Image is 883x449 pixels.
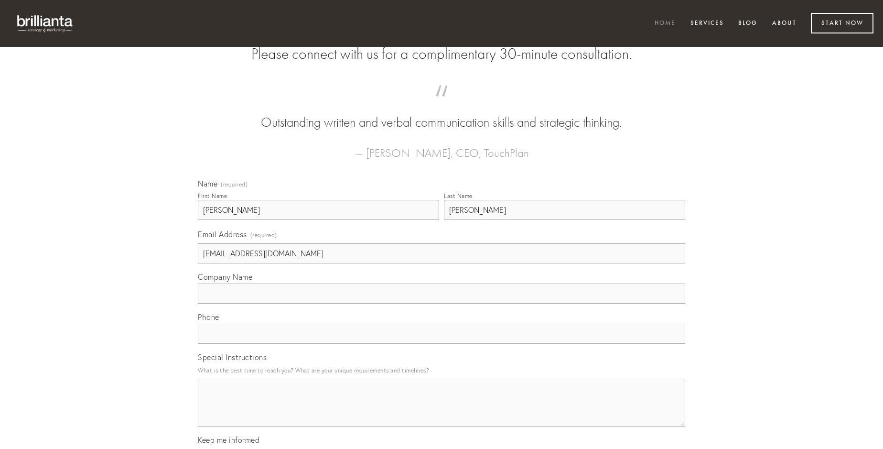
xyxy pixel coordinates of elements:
[198,364,685,377] p: What is the best time to reach you? What are your unique requirements and timelines?
[250,229,277,241] span: (required)
[10,10,81,37] img: brillianta - research, strategy, marketing
[811,13,873,33] a: Start Now
[648,16,682,32] a: Home
[221,182,248,187] span: (required)
[684,16,730,32] a: Services
[766,16,803,32] a: About
[198,435,259,445] span: Keep me informed
[444,192,473,199] div: Last Name
[732,16,764,32] a: Blog
[213,95,670,132] blockquote: Outstanding written and verbal communication skills and strategic thinking.
[198,352,267,362] span: Special Instructions
[198,230,247,239] span: Email Address
[198,312,219,322] span: Phone
[213,132,670,163] figcaption: — [PERSON_NAME], CEO, TouchPlan
[198,272,252,282] span: Company Name
[213,95,670,113] span: “
[198,192,227,199] div: First Name
[198,179,217,188] span: Name
[198,45,685,63] h2: Please connect with us for a complimentary 30-minute consultation.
